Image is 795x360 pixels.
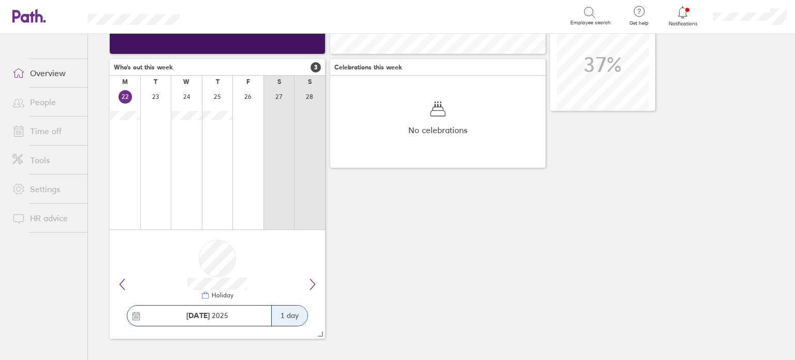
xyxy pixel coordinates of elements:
a: People [4,92,87,112]
div: Search [208,11,234,20]
span: Employee search [570,20,611,26]
span: No celebrations [408,125,467,135]
span: Get help [622,20,656,26]
a: Time off [4,121,87,141]
div: F [246,78,250,85]
a: Overview [4,63,87,83]
span: Notifications [666,21,700,27]
a: Settings [4,179,87,199]
div: M [122,78,128,85]
a: Notifications [666,5,700,27]
div: W [183,78,189,85]
span: 2025 [186,311,228,320]
div: Holiday [210,292,233,299]
a: Tools [4,150,87,170]
span: Celebrations this week [334,64,402,71]
div: S [277,78,281,85]
div: S [308,78,312,85]
div: 1 day [271,306,307,326]
div: T [216,78,219,85]
div: T [154,78,157,85]
strong: [DATE] [186,311,210,320]
span: 3 [311,62,321,73]
span: Who's out this week [114,64,173,71]
a: HR advice [4,208,87,228]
